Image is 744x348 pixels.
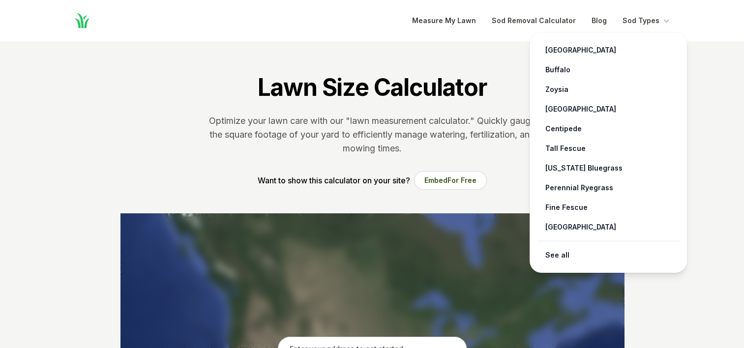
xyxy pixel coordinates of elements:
[537,245,679,265] a: See all
[207,114,537,155] p: Optimize your lawn care with our "lawn measurement calculator." Quickly gauge the square footage ...
[537,80,679,99] a: Zoysia
[492,15,576,27] a: Sod Removal Calculator
[447,176,476,184] span: For Free
[258,174,410,186] p: Want to show this calculator on your site?
[537,60,679,80] a: Buffalo
[414,171,487,190] button: EmbedFor Free
[537,99,679,119] a: [GEOGRAPHIC_DATA]
[537,139,679,158] a: Tall Fescue
[537,178,679,198] a: Perennial Ryegrass
[537,40,679,60] a: [GEOGRAPHIC_DATA]
[623,15,671,27] button: Sod Types
[257,73,486,102] h1: Lawn Size Calculator
[537,198,679,217] a: Fine Fescue
[537,158,679,178] a: [US_STATE] Bluegrass
[537,119,679,139] a: Centipede
[537,217,679,237] a: [GEOGRAPHIC_DATA]
[592,15,607,27] a: Blog
[412,15,476,27] a: Measure My Lawn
